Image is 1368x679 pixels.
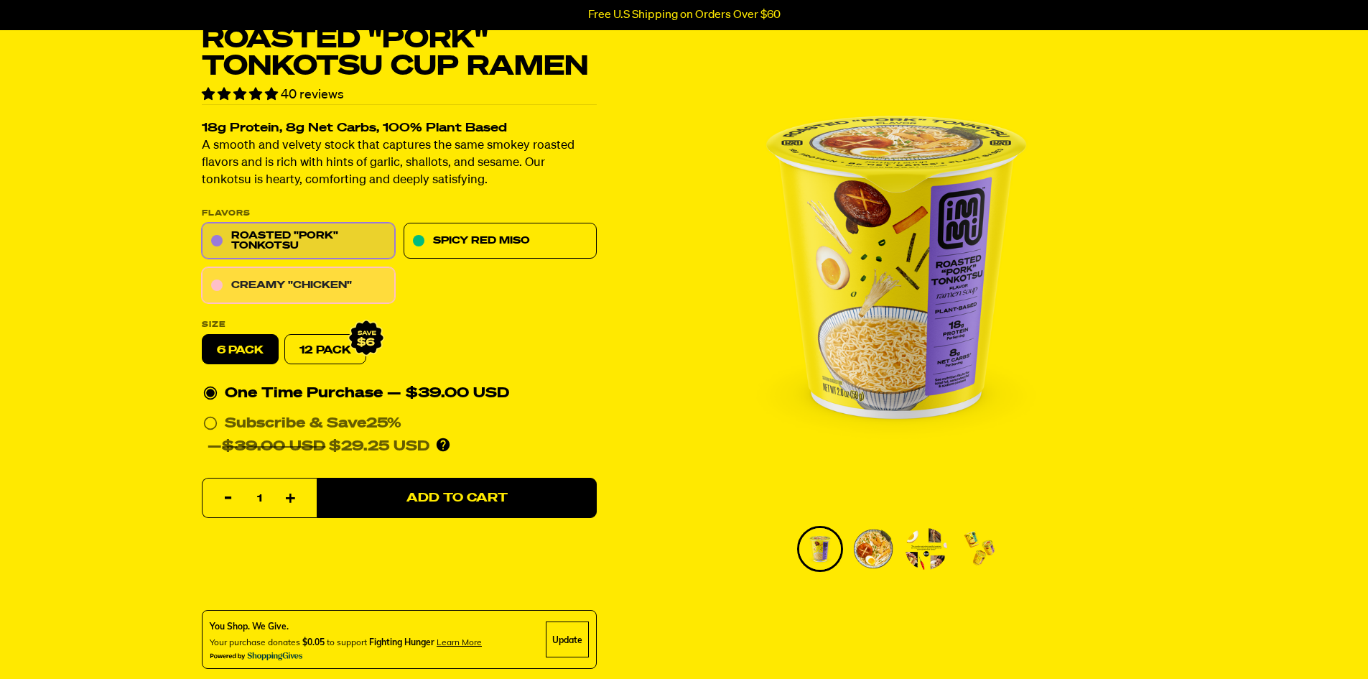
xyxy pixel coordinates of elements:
[959,528,1000,570] img: Roasted "Pork" Tonkotsu Cup Ramen
[202,138,597,190] p: A smooth and velvety stock that captures the same smokey roasted flavors and is rich with hints o...
[366,417,401,431] span: 25%
[369,637,434,648] span: Fighting Hunger
[202,88,281,101] span: 4.78 stars
[546,622,589,658] div: Update Cause Button
[404,223,597,259] a: Spicy Red Miso
[387,382,509,405] div: — $39.00 USD
[202,223,395,259] a: Roasted "Pork" Tonkotsu
[302,637,325,648] span: $0.05
[202,210,597,218] p: Flavors
[850,526,896,572] li: Go to slide 2
[852,528,894,570] img: Roasted "Pork" Tonkotsu Cup Ramen
[903,526,949,572] li: Go to slide 3
[202,268,395,304] a: Creamy "Chicken"
[202,321,597,329] label: Size
[225,412,401,435] div: Subscribe & Save
[797,526,843,572] li: Go to slide 1
[284,335,366,365] a: 12 Pack
[211,479,308,519] input: quantity
[588,9,781,22] p: Free U.S Shipping on Orders Over $60
[210,637,300,648] span: Your purchase donates
[906,528,947,570] img: Roasted "Pork" Tonkotsu Cup Ramen
[655,26,1137,509] img: Roasted "Pork" Tonkotsu Cup Ramen
[799,528,841,570] img: Roasted "Pork" Tonkotsu Cup Ramen
[317,479,597,519] button: Add to Cart
[437,637,482,648] span: Learn more about donating
[957,526,1002,572] li: Go to slide 4
[655,26,1137,509] li: 1 of 4
[210,652,303,662] img: Powered By ShoppingGives
[281,88,344,101] span: 40 reviews
[203,382,595,405] div: One Time Purchase
[222,440,325,454] del: $39.00 USD
[202,123,597,135] h2: 18g Protein, 8g Net Carbs, 100% Plant Based
[202,335,279,365] label: 6 pack
[655,26,1137,509] div: PDP main carousel
[327,637,367,648] span: to support
[655,526,1137,572] div: PDP main carousel thumbnails
[202,26,597,80] h1: Roasted "Pork" Tonkotsu Cup Ramen
[7,613,152,672] iframe: Marketing Popup
[406,492,507,504] span: Add to Cart
[208,435,429,458] div: — $29.25 USD
[210,621,482,634] div: You Shop. We Give.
